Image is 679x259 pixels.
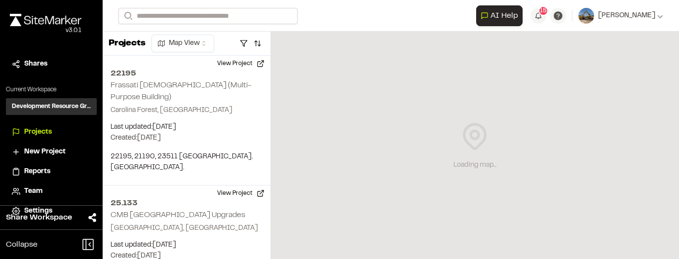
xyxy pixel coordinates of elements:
a: Reports [12,166,91,177]
p: Last updated: [DATE] [111,240,263,251]
h2: 25.133 [111,197,263,209]
span: New Project [24,147,66,157]
span: 15 [540,6,547,15]
div: Open AI Assistant [476,5,527,26]
span: Shares [24,59,47,70]
a: Team [12,186,91,197]
button: Open AI Assistant [476,5,523,26]
p: Last updated: [DATE] [111,122,263,133]
h3: Development Resource Group [12,102,91,111]
span: Reports [24,166,50,177]
p: [GEOGRAPHIC_DATA], [GEOGRAPHIC_DATA] [111,223,263,234]
span: Team [24,186,42,197]
a: Shares [12,59,91,70]
p: 22195, 21190, 23511 [GEOGRAPHIC_DATA]. [GEOGRAPHIC_DATA]. [111,151,263,173]
a: Projects [12,127,91,138]
a: New Project [12,147,91,157]
div: Loading map... [453,160,496,171]
span: Collapse [6,239,38,251]
button: Search [118,8,136,24]
button: [PERSON_NAME] [578,8,663,24]
span: [PERSON_NAME] [598,10,655,21]
button: 15 [530,8,546,24]
div: Oh geez...please don't... [10,26,81,35]
h2: 22195 [111,68,263,79]
span: AI Help [490,10,518,22]
h2: Frassati [DEMOGRAPHIC_DATA] (Multi-Purpose Building) [111,82,252,101]
span: Projects [24,127,52,138]
p: Created: [DATE] [111,133,263,144]
button: View Project [211,56,270,72]
span: Share Workspace [6,212,72,223]
h2: CMB [GEOGRAPHIC_DATA] Upgrades [111,212,245,219]
p: Projects [109,37,146,50]
button: View Project [211,185,270,201]
p: Current Workspace [6,85,97,94]
p: Carolina Forest, [GEOGRAPHIC_DATA] [111,105,263,116]
img: User [578,8,594,24]
img: rebrand.png [10,14,81,26]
